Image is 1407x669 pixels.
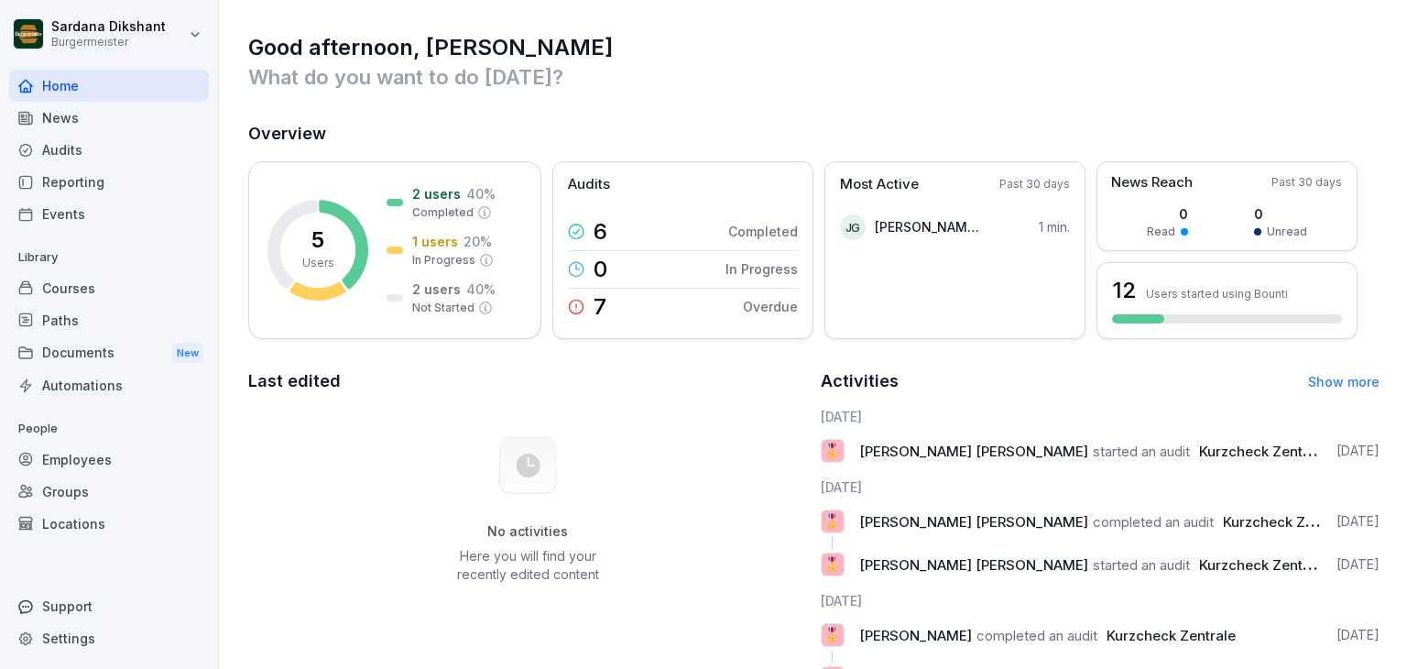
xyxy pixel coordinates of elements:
[412,252,475,269] p: In Progress
[999,176,1070,192] p: Past 30 days
[1336,626,1380,644] p: [DATE]
[9,622,209,654] a: Settings
[248,33,1380,62] h1: Good afternoon, [PERSON_NAME]
[840,214,866,240] div: JG
[1254,204,1307,224] p: 0
[823,622,841,648] p: 🎖️
[1336,442,1380,460] p: [DATE]
[725,259,798,279] p: In Progress
[875,217,980,236] p: [PERSON_NAME] [PERSON_NAME]
[9,476,209,508] a: Groups
[743,297,798,316] p: Overdue
[172,343,203,364] div: New
[1308,374,1380,389] a: Show more
[1199,556,1328,574] span: Kurzcheck Zentrale
[823,509,841,534] p: 🎖️
[1147,224,1175,240] p: Read
[594,221,607,243] p: 6
[466,280,496,299] p: 40 %
[821,477,1380,497] h6: [DATE]
[1147,204,1188,224] p: 0
[1271,174,1342,191] p: Past 30 days
[248,368,808,394] h2: Last edited
[840,174,919,195] p: Most Active
[1112,275,1137,306] h3: 12
[1039,217,1070,236] p: 1 min.
[412,300,474,316] p: Not Started
[859,443,1088,460] span: [PERSON_NAME] [PERSON_NAME]
[9,134,209,166] a: Audits
[9,304,209,336] a: Paths
[859,556,1088,574] span: [PERSON_NAME] [PERSON_NAME]
[248,121,1380,147] h2: Overview
[412,280,461,299] p: 2 users
[9,508,209,540] a: Locations
[9,272,209,304] a: Courses
[859,627,972,644] span: [PERSON_NAME]
[248,62,1380,92] p: What do you want to do [DATE]?
[728,222,798,241] p: Completed
[412,184,461,203] p: 2 users
[1199,443,1328,460] span: Kurzcheck Zentrale
[1223,513,1352,531] span: Kurzcheck Zentrale
[9,369,209,401] a: Automations
[594,296,606,318] p: 7
[435,523,620,540] h5: No activities
[435,547,620,584] p: Here you will find your recently edited content
[9,198,209,230] a: Events
[823,438,841,464] p: 🎖️
[51,19,166,35] p: Sardana Dikshant
[9,102,209,134] a: News
[1107,627,1236,644] span: Kurzcheck Zentrale
[9,243,209,272] p: Library
[302,255,334,271] p: Users
[464,232,492,251] p: 20 %
[1146,287,1288,301] p: Users started using Bounti
[1336,512,1380,531] p: [DATE]
[1111,172,1193,193] p: News Reach
[9,70,209,102] a: Home
[1093,556,1190,574] span: started an audit
[466,184,496,203] p: 40 %
[9,166,209,198] a: Reporting
[1093,513,1214,531] span: completed an audit
[823,552,841,577] p: 🎖️
[821,407,1380,426] h6: [DATE]
[821,368,899,394] h2: Activities
[412,232,458,251] p: 1 users
[9,336,209,370] a: DocumentsNew
[9,336,209,370] div: Documents
[976,627,1097,644] span: completed an audit
[568,174,610,195] p: Audits
[9,444,209,476] a: Employees
[859,513,1088,531] span: [PERSON_NAME] [PERSON_NAME]
[1093,443,1190,460] span: started an audit
[412,204,474,221] p: Completed
[51,36,166,49] p: Burgermeister
[821,591,1380,610] h6: [DATE]
[1267,224,1307,240] p: Unread
[9,590,209,622] div: Support
[594,258,607,280] p: 0
[9,414,209,444] p: People
[311,229,324,251] p: 5
[1336,555,1380,574] p: [DATE]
